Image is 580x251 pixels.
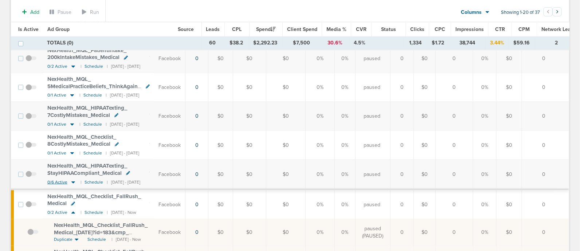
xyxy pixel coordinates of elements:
td: 0 [436,219,473,246]
button: Add [18,7,43,17]
span: paused [364,142,380,149]
td: $0 [497,73,522,102]
span: 0/1 Active [47,93,66,98]
span: Status [381,26,396,32]
td: TOTALS (0) [43,36,201,50]
span: 0/2 Active [47,64,67,69]
span: Leads [206,26,220,32]
span: NexHealth_ MQL_ Checklist_ FallRush_ Medical_ [DATE]?id=183&cmp_ id=9658082 [54,222,148,243]
td: 0% [473,160,497,189]
span: 0/1 Active [47,150,66,156]
td: 0% [335,131,356,160]
td: $0 [414,219,436,246]
td: 0% [306,131,335,160]
span: NexHealth_ MQL_ 5MedicalPracticeBeliefs_ ThinkAgain_ Medical [47,76,141,97]
td: 0 [436,189,473,219]
span: Add [30,9,39,15]
span: Clicks [410,26,424,32]
small: | [DATE] - [DATE] [106,122,139,127]
td: $1.72 [427,36,449,50]
td: $0 [233,44,266,73]
td: 0% [473,44,497,73]
td: 0 [436,102,473,130]
span: CVR [356,26,367,32]
span: Network Leads [541,26,576,32]
span: Client Spend [287,26,317,32]
td: 30.6% [321,36,349,50]
small: | [DATE] - Now [111,236,141,243]
td: $2,292.23 [249,36,282,50]
td: 0% [473,189,497,219]
span: 0/2 Active [47,210,67,215]
td: 0% [473,102,497,130]
td: 0 [436,131,473,160]
td: 3.44% [486,36,509,50]
td: 0% [306,160,335,189]
small: | [DATE] - [DATE] [106,93,139,98]
a: 0 [195,84,199,90]
td: 0 [391,160,414,189]
a: 0 [195,171,199,177]
td: $0 [233,160,266,189]
td: 0 [522,219,569,246]
small: Schedule [85,210,103,215]
span: Is Active [18,26,39,32]
td: 0 [391,73,414,102]
td: 0% [306,102,335,130]
td: 0 [522,131,569,160]
td: $0 [497,160,522,189]
td: $0 [208,160,233,189]
small: | [DATE] - [DATE] [107,64,140,69]
td: 0 [436,44,473,73]
td: 0% [473,73,497,102]
span: paused [364,201,380,208]
small: Schedule [83,93,102,98]
td: $0 [266,44,306,73]
td: $0 [497,219,522,246]
small: | [79,150,80,156]
td: 0% [306,73,335,102]
td: $0 [497,102,522,130]
td: 0% [335,219,356,246]
span: CPL [232,26,242,32]
td: $0 [266,219,306,246]
td: $0 [208,44,233,73]
td: $0 [233,102,266,130]
span: Spend [256,26,276,32]
td: $0 [208,102,233,130]
td: $0 [208,73,233,102]
span: CPC [435,26,445,32]
a: 0 [195,229,199,235]
td: Facebook [154,102,185,130]
td: $0 [266,131,306,160]
td: $0 [208,131,233,160]
td: 38,744 [449,36,486,50]
td: Facebook [154,73,185,102]
td: Facebook [154,219,185,246]
td: 0% [335,73,356,102]
td: $0 [266,102,306,130]
small: | [79,93,80,98]
td: $0 [414,160,436,189]
td: 0 [391,131,414,160]
td: 0 [391,219,414,246]
td: $0 [414,131,436,160]
td: 0 [522,189,569,219]
td: $0 [208,189,233,219]
td: 0 [522,160,569,189]
small: | [DATE] - [DATE] [107,180,140,185]
a: 0 [195,201,199,208]
td: $0 [414,189,436,219]
td: 0% [306,189,335,219]
td: $38.2 [224,36,249,50]
span: Ad Group [47,26,70,32]
td: $7,500 [282,36,321,50]
td: 0% [306,219,335,246]
span: NexHealth_ MQL_ HIPAATexting_ StayHIPAACompliant_ Medical [47,162,127,176]
td: $0 [266,73,306,102]
td: $0 [414,102,436,130]
ul: Pagination [544,8,562,17]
